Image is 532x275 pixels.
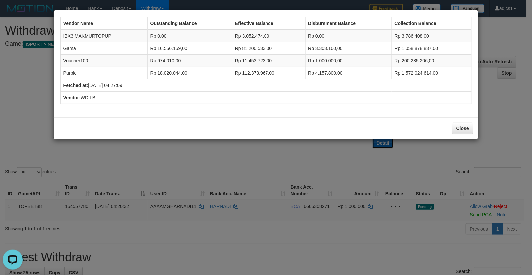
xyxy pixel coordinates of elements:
button: Open LiveChat chat widget [3,3,23,23]
td: Purple [60,67,147,79]
td: WD LB [60,92,472,104]
td: Rp 4.157.800,00 [305,67,392,79]
td: Rp 200.285.206,00 [392,55,471,67]
th: Collection Balance [392,17,471,30]
td: Gama [60,42,147,55]
td: Rp 81.200.533,00 [232,42,305,55]
td: Rp 11.453.723,00 [232,55,305,67]
td: Rp 3.052.474,00 [232,30,305,42]
b: Fetched at: [63,83,88,88]
td: Rp 3.786.408,00 [392,30,471,42]
td: Rp 0,00 [305,30,392,42]
td: Rp 974.010,00 [147,55,232,67]
td: Rp 0,00 [147,30,232,42]
td: Rp 1.058.878.837,00 [392,42,471,55]
td: Rp 112.373.967,00 [232,67,305,79]
th: Outstanding Balance [147,17,232,30]
td: Rp 3.303.100,00 [305,42,392,55]
th: Disbursment Balance [305,17,392,30]
th: Effective Balance [232,17,305,30]
td: Rp 1.000.000,00 [305,55,392,67]
td: [DATE] 04:27:09 [60,79,472,92]
td: Rp 16.556.159,00 [147,42,232,55]
th: Vendor Name [60,17,147,30]
td: IBX3 MAKMURTOPUP [60,30,147,42]
b: Vendor: [63,95,81,100]
td: Voucher100 [60,55,147,67]
button: Close [452,123,473,134]
td: Rp 18.020.044,00 [147,67,232,79]
td: Rp 1.572.024.614,00 [392,67,471,79]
